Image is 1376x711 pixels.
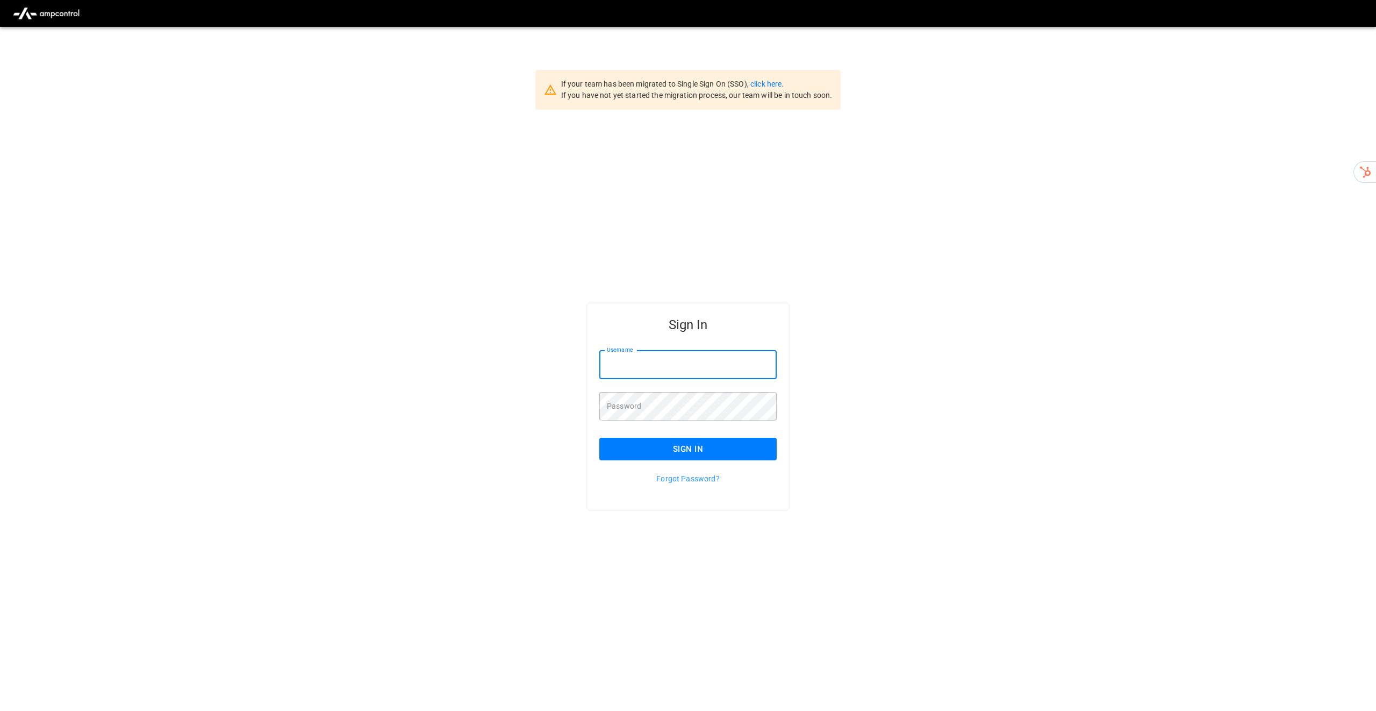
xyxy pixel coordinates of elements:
span: If your team has been migrated to Single Sign On (SSO), [561,80,750,88]
p: Forgot Password? [599,473,777,484]
span: If you have not yet started the migration process, our team will be in touch soon. [561,91,833,99]
a: click here. [750,80,784,88]
label: Username [607,346,633,354]
button: Sign In [599,438,777,460]
h5: Sign In [599,316,777,333]
img: ampcontrol.io logo [9,3,84,24]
